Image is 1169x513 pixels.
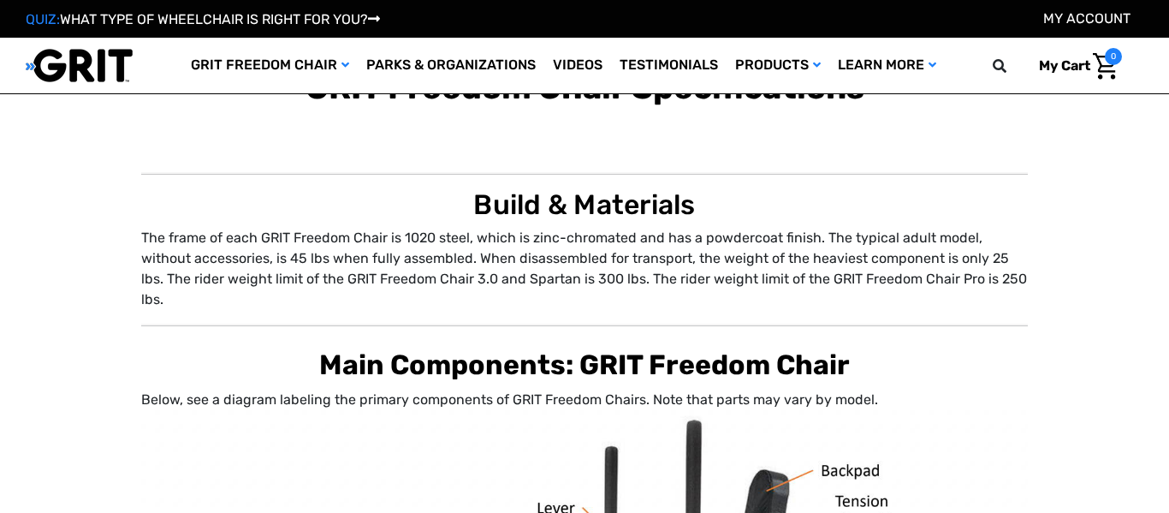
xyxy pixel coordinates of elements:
span: QUIZ: [26,11,60,27]
span: 0 [1105,48,1122,65]
a: Videos [544,38,611,93]
a: Account [1043,10,1130,27]
img: GRIT All-Terrain Wheelchair and Mobility Equipment [26,48,133,83]
h2: Build & Materials [141,188,1029,221]
a: Learn More [829,38,945,93]
a: GRIT Freedom Chair [182,38,358,93]
span: My Cart [1039,57,1090,74]
p: The frame of each GRIT Freedom Chair is 1020 steel, which is zinc-chromated and has a powdercoat ... [141,228,1029,310]
a: QUIZ:WHAT TYPE OF WHEELCHAIR IS RIGHT FOR YOU? [26,11,380,27]
a: Testimonials [611,38,727,93]
a: Products [727,38,829,93]
a: Cart with 0 items [1026,48,1122,84]
a: Parks & Organizations [358,38,544,93]
img: Cart [1093,53,1118,80]
b: Main Components: GRIT Freedom Chair [319,349,850,381]
input: Search [1000,48,1026,84]
p: Below, see a diagram labeling the primary components of GRIT Freedom Chairs. Note that parts may ... [141,390,1029,410]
